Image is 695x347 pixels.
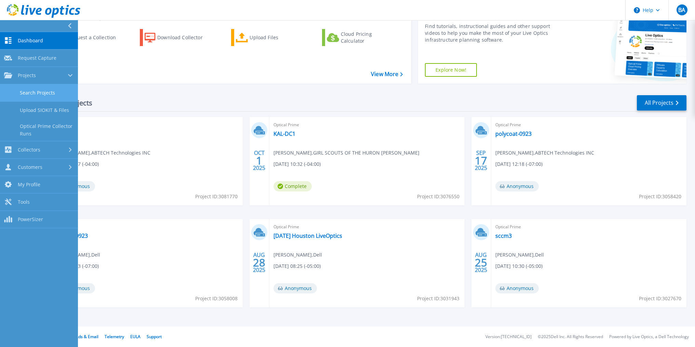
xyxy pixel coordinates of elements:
li: Version: [TECHNICAL_ID] [485,335,532,339]
span: [PERSON_NAME] , ABTECH Technologies INC [495,149,594,157]
span: Optical Prime [495,223,682,231]
span: Collectors [18,147,40,153]
span: 1 [256,158,262,163]
span: 25 [475,260,487,265]
a: Support [147,334,162,339]
span: [PERSON_NAME] , GIRL SCOUTS OF THE HURON [PERSON_NAME] [273,149,419,157]
span: [DATE] 10:30 (-05:00) [495,262,543,270]
span: Project ID: 3076550 [417,193,459,200]
span: Anonymous [273,283,317,293]
a: Telemetry [105,334,124,339]
span: BA [678,7,685,13]
span: PowerSizer [18,216,43,222]
span: Optical Prime [273,223,460,231]
span: Project ID: 3027670 [639,295,681,302]
span: Projects [18,72,36,78]
span: Complete [273,181,312,191]
span: Optical Prime [52,223,239,231]
span: Anonymous [495,283,539,293]
span: [PERSON_NAME] , Dell [273,251,322,259]
a: Request a Collection [49,29,125,46]
span: Anonymous [495,181,539,191]
span: [DATE] 12:18 (-07:00) [495,160,543,168]
span: My Profile [18,182,40,188]
div: AUG 2025 [253,250,266,275]
a: EULA [130,334,141,339]
a: sccm3 [495,232,512,239]
div: OCT 2025 [253,148,266,173]
span: Project ID: 3058008 [195,295,238,302]
div: SEP 2025 [475,148,487,173]
span: Project ID: 3058420 [639,193,681,200]
span: [DATE] 10:32 (-04:00) [273,160,321,168]
li: © 2025 Dell Inc. All Rights Reserved [538,335,603,339]
span: Optical Prime [495,121,682,129]
span: Project ID: 3081770 [195,193,238,200]
a: Upload Files [231,29,307,46]
a: polycoat-0923 [495,130,532,137]
li: Powered by Live Optics, a Dell Technology [609,335,689,339]
span: Customers [18,164,42,170]
span: [PERSON_NAME] , Dell [495,251,544,259]
div: Upload Files [250,31,304,44]
a: Explore Now! [425,63,477,77]
span: [DATE] 08:25 (-05:00) [273,262,321,270]
a: Ads & Email [76,334,98,339]
a: [DATE] Houston LiveOptics [273,232,342,239]
div: AUG 2025 [475,250,487,275]
div: Find tutorials, instructional guides and other support videos to help you make the most of your L... [425,23,562,43]
a: Download Collector [140,29,216,46]
span: Request Capture [18,55,56,61]
div: Download Collector [157,31,212,44]
span: [PERSON_NAME] , ABTECH Technologies INC [52,149,150,157]
a: Cloud Pricing Calculator [322,29,398,46]
div: Cloud Pricing Calculator [341,31,396,44]
a: View More [371,71,403,77]
a: KAL-DC1 [273,130,295,137]
span: Dashboard [18,38,43,44]
span: Optical Prime [273,121,460,129]
span: 28 [253,260,265,265]
span: Optical Prime [52,121,239,129]
div: Request a Collection [68,31,123,44]
span: 17 [475,158,487,163]
span: Project ID: 3031943 [417,295,459,302]
a: All Projects [637,95,686,111]
span: Tools [18,199,30,205]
